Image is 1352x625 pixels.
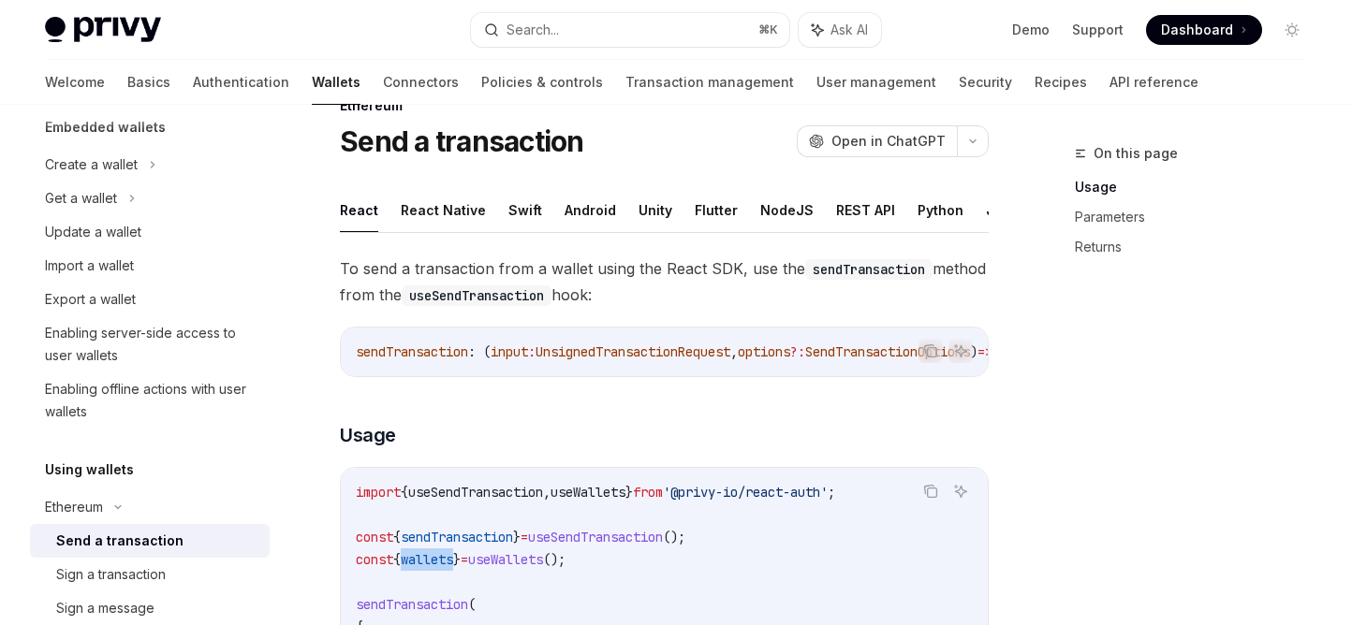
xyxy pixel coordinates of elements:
[1146,15,1262,45] a: Dashboard
[513,529,521,545] span: }
[508,188,542,232] button: Swift
[356,484,401,501] span: import
[56,597,154,619] div: Sign a message
[356,551,393,568] span: const
[758,22,778,37] span: ⌘ K
[948,339,973,363] button: Ask AI
[959,60,1012,105] a: Security
[45,153,138,176] div: Create a wallet
[830,21,868,39] span: Ask AI
[453,551,461,568] span: }
[625,60,794,105] a: Transaction management
[356,596,468,613] span: sendTransaction
[45,322,258,367] div: Enabling server-side access to user wallets
[977,343,992,360] span: =>
[45,458,134,481] h5: Using wallets
[468,551,543,568] span: useWallets
[340,255,989,308] span: To send a transaction from a wallet using the React SDK, use the method from the hook:
[193,60,289,105] a: Authentication
[797,125,957,157] button: Open in ChatGPT
[468,596,476,613] span: (
[45,288,136,311] div: Export a wallet
[805,259,933,280] code: sendTransaction
[1075,172,1322,202] a: Usage
[471,13,790,47] button: Search...⌘K
[401,529,513,545] span: sendTransaction
[30,524,270,558] a: Send a transaction
[340,124,584,158] h1: Send a transaction
[543,484,551,501] span: ,
[408,484,543,501] span: useSendTransaction
[1161,21,1233,39] span: Dashboard
[45,221,141,243] div: Update a wallet
[30,249,270,283] a: Import a wallet
[45,378,258,423] div: Enabling offline actions with user wallets
[663,484,828,501] span: '@privy-io/react-auth'
[56,530,184,552] div: Send a transaction
[340,188,378,232] button: React
[831,132,946,151] span: Open in ChatGPT
[45,60,105,105] a: Welcome
[1035,60,1087,105] a: Recipes
[401,484,408,501] span: {
[356,529,393,545] span: const
[948,479,973,503] button: Ask AI
[30,283,270,316] a: Export a wallet
[536,343,730,360] span: UnsignedTransactionRequest
[565,188,616,232] button: Android
[461,551,468,568] span: =
[543,551,566,568] span: ();
[633,484,663,501] span: from
[528,529,663,545] span: useSendTransaction
[918,188,963,232] button: Python
[1075,202,1322,232] a: Parameters
[828,484,835,501] span: ;
[1094,142,1178,165] span: On this page
[551,484,625,501] span: useWallets
[1012,21,1050,39] a: Demo
[1075,232,1322,262] a: Returns
[30,215,270,249] a: Update a wallet
[918,479,943,503] button: Copy the contents from the code block
[393,529,401,545] span: {
[836,188,895,232] button: REST API
[45,17,161,43] img: light logo
[663,529,685,545] span: ();
[507,19,559,41] div: Search...
[30,372,270,429] a: Enabling offline actions with user wallets
[790,343,805,360] span: ?:
[30,558,270,591] a: Sign a transaction
[30,591,270,625] a: Sign a message
[528,343,536,360] span: :
[760,188,814,232] button: NodeJS
[805,343,970,360] span: SendTransactionOptions
[918,339,943,363] button: Copy the contents from the code block
[340,422,396,448] span: Usage
[45,187,117,210] div: Get a wallet
[45,254,134,277] div: Import a wallet
[127,60,170,105] a: Basics
[491,343,528,360] span: input
[383,60,459,105] a: Connectors
[639,188,672,232] button: Unity
[1072,21,1124,39] a: Support
[1277,15,1307,45] button: Toggle dark mode
[625,484,633,501] span: }
[1110,60,1198,105] a: API reference
[468,343,491,360] span: : (
[312,60,360,105] a: Wallets
[45,496,103,518] div: Ethereum
[402,285,551,306] code: useSendTransaction
[340,96,989,115] div: Ethereum
[986,188,1019,232] button: Java
[521,529,528,545] span: =
[481,60,603,105] a: Policies & controls
[970,343,977,360] span: )
[816,60,936,105] a: User management
[401,188,486,232] button: React Native
[56,563,166,586] div: Sign a transaction
[695,188,738,232] button: Flutter
[356,343,468,360] span: sendTransaction
[738,343,790,360] span: options
[30,316,270,372] a: Enabling server-side access to user wallets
